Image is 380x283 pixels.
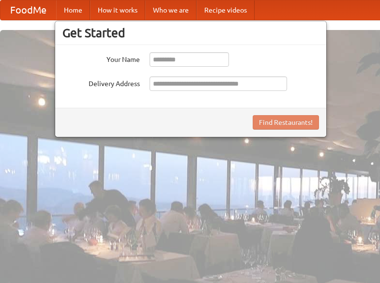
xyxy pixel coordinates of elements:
[0,0,56,20] a: FoodMe
[253,115,319,130] button: Find Restaurants!
[197,0,255,20] a: Recipe videos
[62,26,319,40] h3: Get Started
[62,76,140,89] label: Delivery Address
[90,0,145,20] a: How it works
[145,0,197,20] a: Who we are
[56,0,90,20] a: Home
[62,52,140,64] label: Your Name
